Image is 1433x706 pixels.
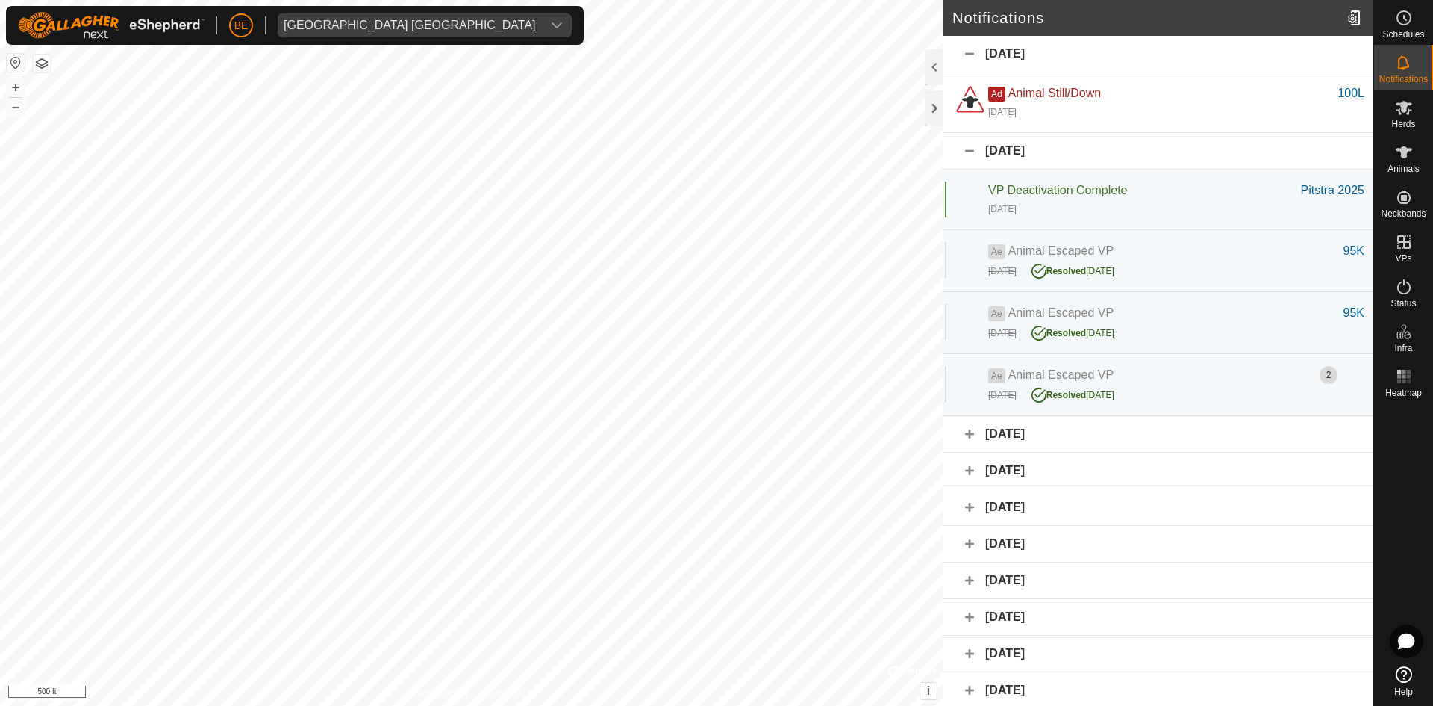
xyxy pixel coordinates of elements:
[943,526,1373,563] div: [DATE]
[1046,390,1086,400] span: Resolved
[988,184,1127,196] span: VP Deactivation Complete
[1381,209,1426,218] span: Neckbands
[487,687,531,700] a: Contact Us
[943,563,1373,599] div: [DATE]
[1008,87,1101,99] span: Animal Still/Down
[1382,30,1424,39] span: Schedules
[18,12,205,39] img: Gallagher Logo
[1395,254,1411,263] span: VPs
[943,453,1373,489] div: [DATE]
[542,13,572,37] div: dropdown trigger
[1387,164,1420,173] span: Animals
[1374,660,1433,702] a: Help
[1337,84,1364,102] div: 100L
[1008,368,1114,381] span: Animal Escaped VP
[413,687,469,700] a: Privacy Policy
[1031,260,1114,278] div: [DATE]
[1046,266,1086,276] span: Resolved
[943,599,1373,636] div: [DATE]
[988,264,1017,278] div: [DATE]
[1031,322,1114,340] div: [DATE]
[988,388,1017,402] div: [DATE]
[1343,304,1364,322] div: 95K
[1008,306,1114,319] span: Animal Escaped VP
[284,19,536,31] div: [GEOGRAPHIC_DATA] [GEOGRAPHIC_DATA]
[988,368,1005,383] span: Ae
[1301,182,1364,199] div: Pitstra 2025
[1008,244,1114,257] span: Animal Escaped VP
[1385,388,1422,397] span: Heatmap
[943,36,1373,72] div: [DATE]
[1391,120,1415,128] span: Herds
[952,9,1341,27] h2: Notifications
[988,306,1005,321] span: Ae
[988,244,1005,259] span: Ae
[1031,384,1114,402] div: [DATE]
[1390,299,1416,308] span: Status
[1394,344,1412,353] span: Infra
[1320,366,1337,384] div: 2
[1379,75,1428,84] span: Notifications
[7,78,25,96] button: +
[943,489,1373,526] div: [DATE]
[33,55,51,72] button: Map Layers
[943,636,1373,672] div: [DATE]
[278,13,542,37] span: Olds College Alberta
[7,54,25,72] button: Reset Map
[988,87,1005,102] span: Ad
[943,416,1373,453] div: [DATE]
[988,326,1017,340] div: [DATE]
[988,202,1017,216] div: [DATE]
[988,105,1017,119] div: [DATE]
[927,684,930,697] span: i
[920,683,937,699] button: i
[1046,328,1086,338] span: Resolved
[943,133,1373,170] div: [DATE]
[1343,242,1364,260] div: 95K
[234,18,249,34] span: BE
[7,98,25,116] button: –
[1394,687,1413,696] span: Help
